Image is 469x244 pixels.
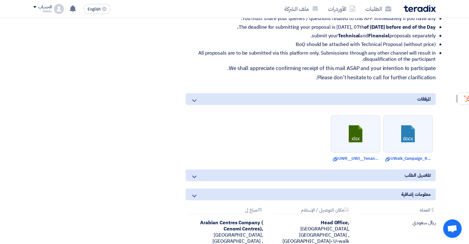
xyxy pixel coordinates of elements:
a: UWalk_Campaign_RFP.docx [385,155,431,162]
div: Abeer [33,10,51,13]
strong: Financial [368,32,389,39]
a: الأوردرات [323,2,360,16]
li: submit your and proposals separately. [191,33,436,39]
li: You must share your queries / questions related to this RFP immediately if you have any. [191,15,436,22]
b: Head Office, [321,219,349,226]
span: English [88,7,101,11]
strong: of [DATE] before end of the Day. [237,23,436,31]
strong: Technical [338,32,360,39]
img: Teradix logo [404,5,436,12]
li: BoQ should be attached with Technical Proposal (without price) [191,41,436,48]
li: The deadline for submitting your proposal is [DATE], 07th [191,24,436,30]
a: ملف الشركة [279,2,323,16]
b: Arabian Centres Company ( Cenomi Centres), [200,219,263,233]
div: الحساب [38,5,51,10]
span: معلومات إضافية [401,191,431,198]
p: Please don’t hesitate to call for further clarification. [186,75,436,81]
div: العمله [361,208,436,214]
div: ريال سعودي [359,220,436,226]
p: We shall appreciate confirming receipt of this mail ASAP and your intention to participate. [186,65,436,72]
a: Open chat [443,219,462,238]
a: الطلبات [360,2,396,16]
div: مباع ل [188,208,263,214]
span: تفاصيل الطلب [405,172,431,179]
img: profile_test.png [54,4,64,14]
li: All proposals are to be submitted via this platform only. Submissions through any other channel w... [191,50,436,62]
span: المرفقات [417,96,431,102]
a: UWR__UWJ__Tenant_list.xlsx [333,155,378,162]
div: مكان التوصيل / الإستلام [274,208,349,214]
button: English [84,4,111,14]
